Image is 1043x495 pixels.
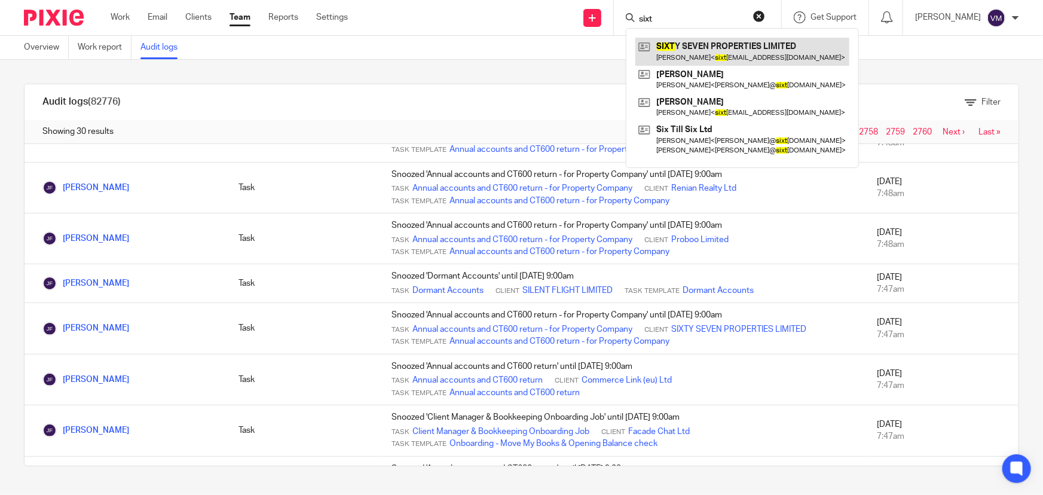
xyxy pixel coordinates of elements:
span: Task [391,286,409,296]
td: Task [227,303,380,354]
a: [PERSON_NAME] [42,279,129,288]
a: Renian Realty Ltd [671,182,736,194]
a: Annual accounts and CT600 return - for Property Company [449,246,669,258]
td: Task [227,405,380,456]
a: Last » [978,128,1001,136]
td: Snoozed 'Annual accounts and CT600 return - for Property Company' until [DATE] 9:00am [380,213,865,264]
div: 7:47am [877,380,1007,392]
span: Task Template [391,389,446,398]
a: Overview [24,36,69,59]
span: Task Template [391,337,446,347]
td: Task [227,354,380,405]
td: Snoozed 'Annual accounts and CT600 return' until [DATE] 9:00am [380,354,865,405]
a: [PERSON_NAME] [42,375,129,384]
span: Get Support [810,13,857,22]
a: [PERSON_NAME] [42,184,129,192]
a: Audit logs [140,36,186,59]
input: Search [638,14,745,25]
span: Showing 30 results [42,126,114,137]
div: 7:48am [877,188,1007,200]
img: Jill Fox [42,322,57,336]
a: [PERSON_NAME] [42,234,129,243]
a: Onboarding - Move My Books & Opening Balance check [449,438,657,450]
div: 7:47am [877,329,1007,341]
span: Client [644,184,668,194]
img: Pixie [24,10,84,26]
span: Task Template [391,197,446,206]
td: [DATE] [865,264,1018,303]
td: Snoozed 'Annual accounts and CT600 return - for Property Company' until [DATE] 9:00am [380,303,865,354]
img: Jill Fox [42,181,57,195]
a: Annual accounts and CT600 return [449,387,580,399]
a: Annual accounts and CT600 return - for Property Company [412,182,632,194]
a: Dormant Accounts [412,285,484,297]
span: Task [391,376,409,386]
span: Task [391,427,409,437]
div: 7:48am [877,239,1007,250]
a: [PERSON_NAME] [42,426,129,435]
a: Work report [78,36,131,59]
td: [DATE] [865,354,1018,405]
a: Commerce Link (eu) Ltd [582,374,672,386]
td: [DATE] [865,213,1018,264]
span: Filter [981,98,1001,106]
a: Annual accounts and CT600 return [412,374,543,386]
img: Jill Fox [42,231,57,246]
span: Client [644,236,668,245]
div: 7:47am [877,283,1007,295]
a: Annual accounts and CT600 return - for Property Company [412,234,632,246]
span: Task [391,184,409,194]
a: SILENT FLIGHT LIMITED [522,285,613,297]
a: Annual accounts and CT600 return - for Property Company [449,195,669,207]
a: Annual accounts and CT600 return - for Property Company [449,335,669,347]
img: svg%3E [987,8,1006,27]
a: Annual accounts and CT600 return - for Property Company [449,143,669,155]
span: Task Template [391,247,446,257]
a: Work [111,11,130,23]
td: Task [227,162,380,213]
a: Next › [943,128,965,136]
span: Client [495,286,519,296]
div: 7:47am [877,430,1007,442]
img: Jill Fox [42,423,57,438]
a: SIXTY SEVEN PROPERTIES LIMITED [671,323,806,335]
span: Client [555,376,579,386]
td: [DATE] [865,162,1018,213]
a: Client Manager & Bookkeeping Onboarding Job [412,426,589,438]
span: Task Template [625,286,680,296]
span: Task Template [391,145,446,155]
a: Clients [185,11,212,23]
nav: pager [778,127,1001,137]
a: Proboo Limited [671,234,729,246]
span: Task [391,325,409,335]
img: Jill Fox [42,276,57,291]
td: [DATE] [865,303,1018,354]
a: Team [230,11,250,23]
a: Reports [268,11,298,23]
a: 2759 [886,128,905,136]
a: Dormant Accounts [683,285,754,297]
button: Clear [753,10,765,22]
a: Email [148,11,167,23]
td: Snoozed 'Annual accounts and CT600 return - for Property Company' until [DATE] 9:00am [380,162,865,213]
td: [DATE] [865,405,1018,456]
span: Client [644,325,668,335]
a: Settings [316,11,348,23]
a: [PERSON_NAME] [42,324,129,332]
p: [PERSON_NAME] [915,11,981,23]
span: Client [601,427,625,437]
a: 2760 [913,128,932,136]
td: Snoozed 'Dormant Accounts' until [DATE] 9:00am [380,264,865,303]
td: Snoozed 'Client Manager & Bookkeeping Onboarding Job' until [DATE] 9:00am [380,405,865,456]
a: 2758 [859,128,878,136]
td: Task [227,213,380,264]
td: Task [227,264,380,303]
span: Task Template [391,439,446,449]
span: Task [391,236,409,245]
img: Jill Fox [42,372,57,387]
a: Annual accounts and CT600 return - for Property Company [412,323,632,335]
a: Facade Chat Ltd [628,426,690,438]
